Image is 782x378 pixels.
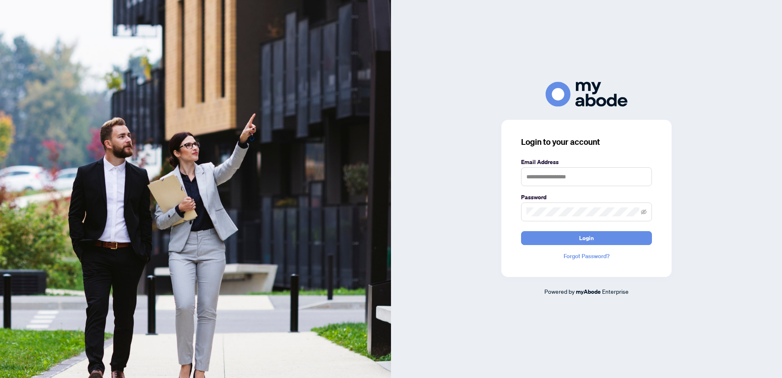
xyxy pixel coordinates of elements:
span: Enterprise [602,288,629,295]
button: Login [521,231,652,245]
label: Password [521,193,652,202]
label: Email Address [521,157,652,166]
img: ma-logo [546,82,627,107]
span: eye-invisible [641,209,647,215]
span: Powered by [544,288,575,295]
span: Login [579,232,594,245]
a: myAbode [576,287,601,296]
h3: Login to your account [521,136,652,148]
a: Forgot Password? [521,252,652,261]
